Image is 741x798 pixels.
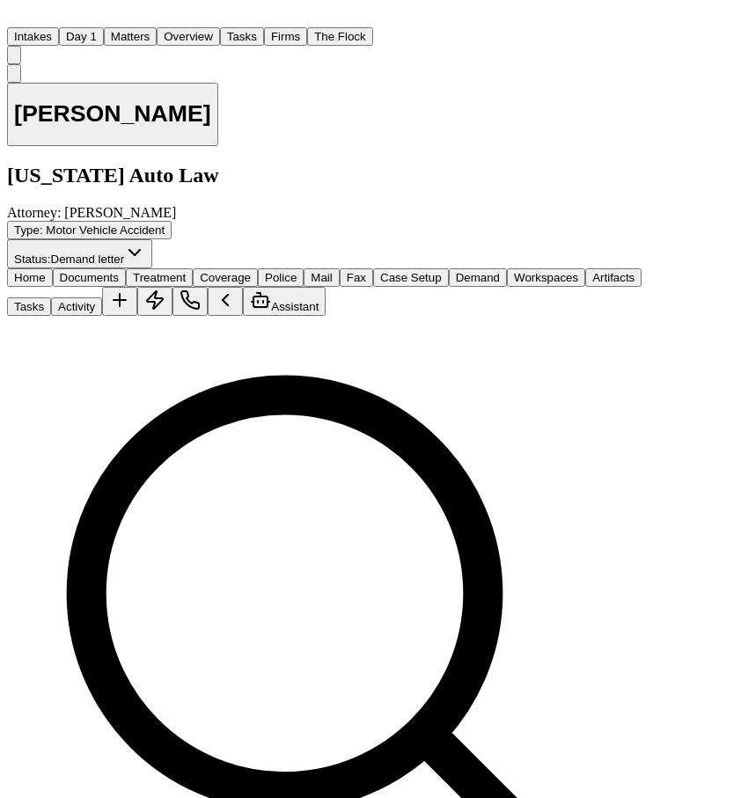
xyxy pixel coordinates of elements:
[133,271,186,284] span: Treatment
[264,27,307,46] button: Firms
[264,28,307,43] a: Firms
[104,27,157,46] button: Matters
[307,27,373,46] button: The Flock
[7,164,642,187] h2: [US_STATE] Auto Law
[265,271,297,284] span: Police
[7,28,59,43] a: Intakes
[456,271,500,284] span: Demand
[14,100,211,128] h1: [PERSON_NAME]
[14,271,46,284] span: Home
[220,27,264,46] button: Tasks
[157,28,220,43] a: Overview
[592,271,635,284] span: Artifacts
[64,205,176,220] span: [PERSON_NAME]
[7,7,28,24] img: Finch Logo
[14,223,43,237] span: Type :
[137,287,172,316] button: Create Immediate Task
[200,271,251,284] span: Coverage
[7,221,172,239] button: Edit Type: Motor Vehicle Accident
[59,28,104,43] a: Day 1
[514,271,578,284] span: Workspaces
[7,64,21,83] button: Copy Matter ID
[59,27,104,46] button: Day 1
[311,271,332,284] span: Mail
[7,27,59,46] button: Intakes
[271,300,319,313] span: Assistant
[7,297,51,316] button: Tasks
[7,239,152,268] button: Change status from Demand letter
[102,287,137,316] button: Add Task
[7,205,61,220] span: Attorney:
[347,271,366,284] span: Fax
[172,287,208,316] button: Make a Call
[51,297,102,316] button: Activity
[307,28,373,43] a: The Flock
[243,287,326,316] button: Assistant
[104,28,157,43] a: Matters
[157,27,220,46] button: Overview
[14,253,51,266] span: Status:
[60,271,119,284] span: Documents
[46,223,165,237] span: Motor Vehicle Accident
[220,28,264,43] a: Tasks
[380,271,442,284] span: Case Setup
[7,11,28,26] a: Home
[51,253,125,266] span: Demand letter
[7,83,218,147] button: Edit matter name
